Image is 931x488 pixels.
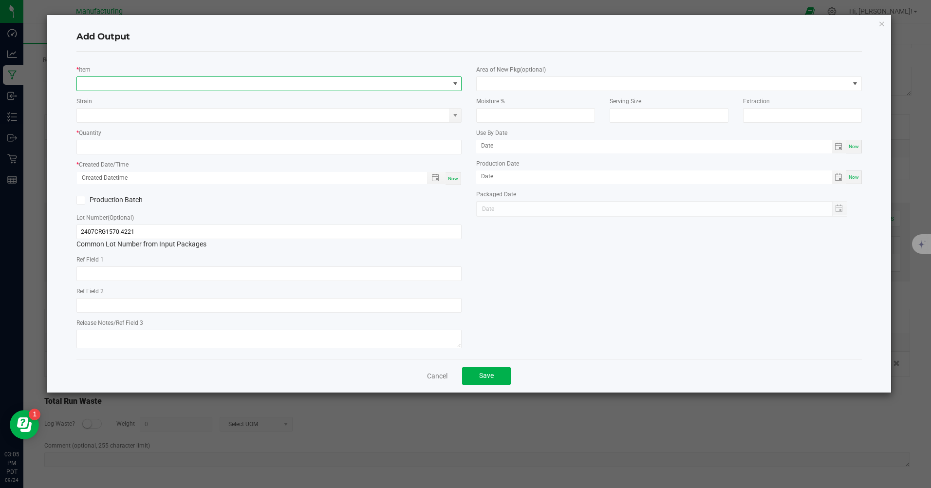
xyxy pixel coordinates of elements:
h4: Add Output [76,31,861,43]
label: Extraction [743,97,770,106]
span: Toggle popup [427,172,446,184]
label: Created Date/Time [79,160,129,169]
input: Date [476,170,832,183]
label: Item [79,65,91,74]
label: Serving Size [610,97,641,106]
span: NO DATA FOUND [76,76,462,91]
label: Packaged Date [476,190,516,199]
input: Date [476,140,832,152]
span: (optional) [520,66,546,73]
span: Now [448,176,458,181]
label: Use By Date [476,129,507,137]
label: Lot Number [76,213,134,222]
span: Now [849,144,859,149]
label: Production Date [476,159,519,168]
button: Save [462,367,511,385]
iframe: Resource center [10,410,39,439]
label: Ref Field 2 [76,287,104,296]
span: (Optional) [108,214,134,221]
label: Production Batch [76,195,262,205]
span: Toggle calendar [832,140,846,153]
iframe: Resource center unread badge [29,409,40,420]
label: Moisture % [476,97,505,106]
label: Area of New Pkg [476,65,546,74]
div: Common Lot Number from Input Packages [76,225,462,249]
span: Toggle calendar [832,170,846,184]
span: Save [479,372,494,379]
label: Quantity [79,129,101,137]
input: Created Datetime [77,172,416,184]
span: Now [849,174,859,180]
label: Strain [76,97,92,106]
a: Cancel [427,371,447,381]
label: Ref Field 1 [76,255,104,264]
label: Release Notes/Ref Field 3 [76,319,143,327]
